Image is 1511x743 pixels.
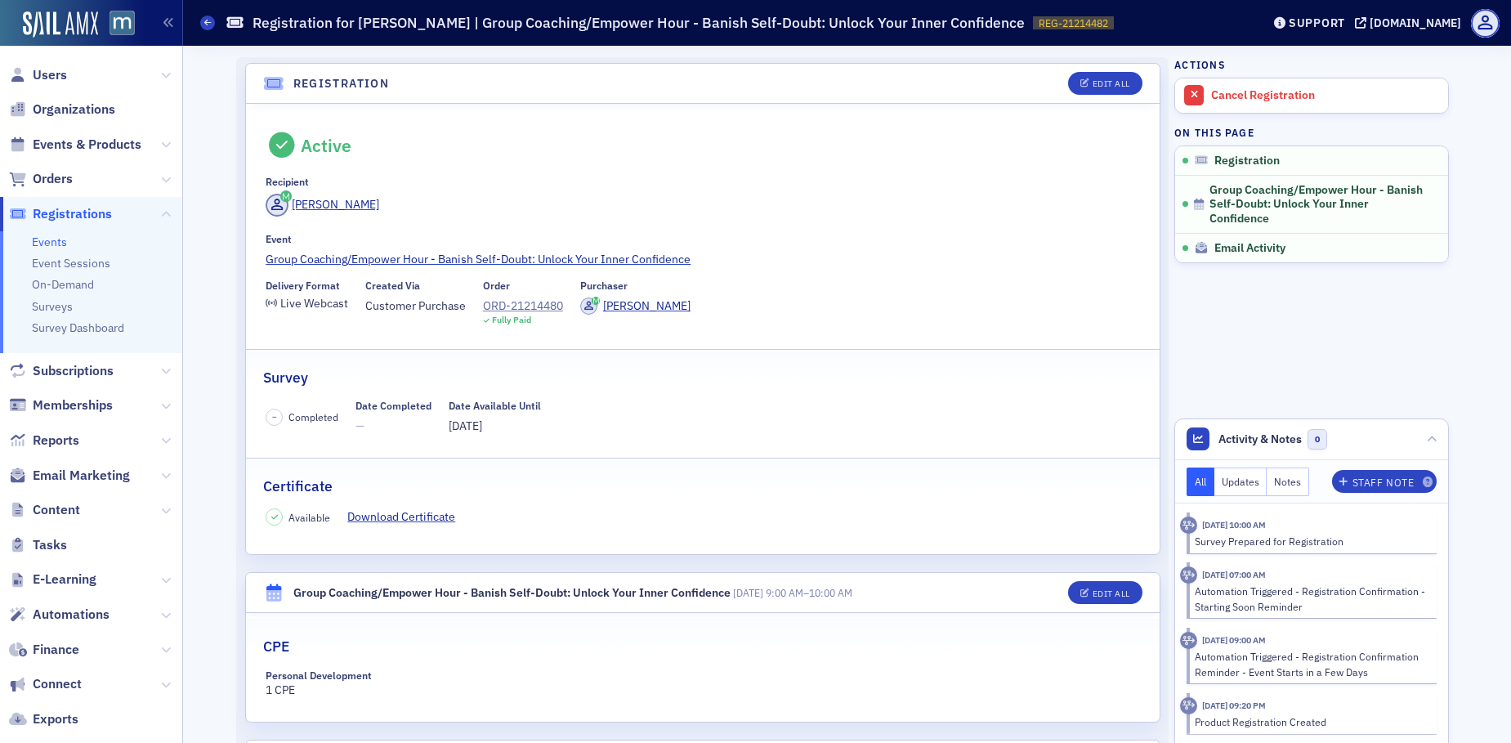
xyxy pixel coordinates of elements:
[9,675,82,693] a: Connect
[766,586,803,599] time: 9:00 AM
[1267,468,1309,496] button: Notes
[1174,125,1449,140] h4: On this page
[32,235,67,249] a: Events
[492,315,531,325] div: Fully Paid
[603,298,691,315] div: [PERSON_NAME]
[1180,632,1197,649] div: Activity
[33,66,67,84] span: Users
[1218,431,1302,448] span: Activity & Notes
[23,11,98,38] img: SailAMX
[292,196,379,213] div: [PERSON_NAME]
[9,571,96,589] a: E-Learning
[266,176,309,188] div: Recipient
[580,298,691,315] a: [PERSON_NAME]
[1214,154,1280,168] span: Registration
[1202,519,1266,530] time: 8/19/2025 10:00 AM
[9,432,79,450] a: Reports
[449,418,482,433] span: [DATE]
[365,280,420,292] div: Created Via
[809,586,852,599] time: 10:00 AM
[33,710,78,728] span: Exports
[33,467,130,485] span: Email Marketing
[33,101,115,119] span: Organizations
[280,299,348,308] div: Live Webcast
[733,586,852,599] span: –
[293,75,390,92] h4: Registration
[1332,470,1437,493] button: Staff Note
[1209,183,1427,226] span: Group Coaching/Empower Hour - Banish Self-Doubt: Unlock Your Inner Confidence
[9,362,114,380] a: Subscriptions
[266,280,340,292] div: Delivery Format
[9,501,80,519] a: Content
[1202,569,1266,580] time: 8/19/2025 07:00 AM
[9,467,130,485] a: Email Marketing
[483,298,563,315] div: ORD-21214480
[1180,517,1197,534] div: Activity
[272,411,277,423] span: –
[1093,589,1130,598] div: Edit All
[1093,79,1130,88] div: Edit All
[1039,16,1108,30] span: REG-21214482
[580,280,628,292] div: Purchaser
[1187,468,1214,496] button: All
[1352,478,1415,487] div: Staff Note
[9,606,110,624] a: Automations
[32,277,94,292] a: On-Demand
[1355,17,1467,29] button: [DOMAIN_NAME]
[9,66,67,84] a: Users
[33,362,114,380] span: Subscriptions
[33,136,141,154] span: Events & Products
[1180,566,1197,584] div: Activity
[9,205,112,223] a: Registrations
[33,571,96,589] span: E-Learning
[33,205,112,223] span: Registrations
[1211,88,1440,103] div: Cancel Registration
[32,256,110,271] a: Event Sessions
[1068,581,1142,604] button: Edit All
[9,101,115,119] a: Organizations
[355,400,431,412] div: Date Completed
[449,400,541,412] div: Date Available Until
[33,396,113,414] span: Memberships
[9,641,79,659] a: Finance
[33,641,79,659] span: Finance
[1174,57,1225,72] h4: Actions
[1308,429,1328,450] span: 0
[288,410,338,424] span: Completed
[483,280,510,292] div: Order
[33,606,110,624] span: Automations
[253,13,1025,33] h1: Registration for [PERSON_NAME] | Group Coaching/Empower Hour - Banish Self-Doubt: Unlock Your Inn...
[365,298,466,315] span: Customer Purchase
[1195,584,1426,614] div: Automation Triggered - Registration Confirmation - Starting Soon Reminder
[266,669,372,682] div: Personal Development
[355,418,431,435] span: —
[1214,241,1285,256] span: Email Activity
[266,194,379,217] a: [PERSON_NAME]
[263,636,289,657] h2: CPE
[263,476,333,497] h2: Certificate
[266,669,472,699] div: 1 CPE
[9,136,141,154] a: Events & Products
[33,536,67,554] span: Tasks
[293,584,731,602] div: Group Coaching/Empower Hour - Banish Self-Doubt: Unlock Your Inner Confidence
[301,135,351,156] div: Active
[1195,534,1426,548] div: Survey Prepared for Registration
[288,510,330,525] span: Available
[32,299,73,314] a: Surveys
[263,367,308,388] h2: Survey
[1202,700,1266,711] time: 7/24/2025 09:20 PM
[1195,649,1426,679] div: Automation Triggered - Registration Confirmation Reminder - Event Starts in a Few Days
[9,536,67,554] a: Tasks
[32,320,124,335] a: Survey Dashboard
[1068,72,1142,95] button: Edit All
[347,508,467,526] a: Download Certificate
[9,710,78,728] a: Exports
[1175,78,1448,113] a: Cancel Registration
[1289,16,1345,30] div: Support
[1370,16,1461,30] div: [DOMAIN_NAME]
[266,251,1139,268] a: Group Coaching/Empower Hour - Banish Self-Doubt: Unlock Your Inner Confidence
[1195,714,1426,729] div: Product Registration Created
[98,11,135,38] a: View Homepage
[110,11,135,36] img: SailAMX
